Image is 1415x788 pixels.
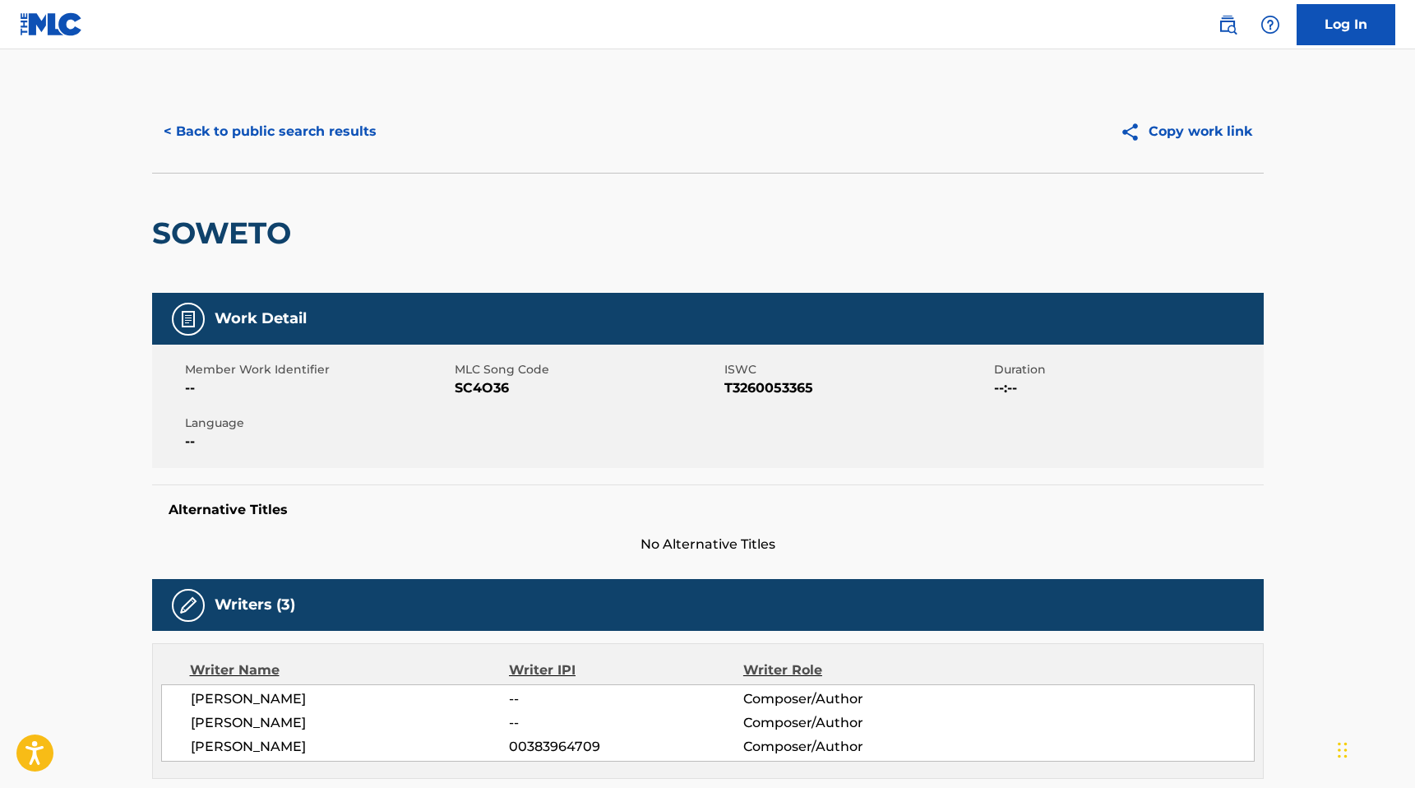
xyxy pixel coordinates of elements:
[169,502,1247,518] h5: Alternative Titles
[185,415,451,432] span: Language
[724,361,990,378] span: ISWC
[215,596,295,614] h5: Writers (3)
[509,661,743,680] div: Writer IPI
[1254,8,1287,41] div: Help
[994,378,1260,398] span: --:--
[1218,15,1237,35] img: search
[152,111,388,152] button: < Back to public search results
[455,361,720,378] span: MLC Song Code
[1108,111,1264,152] button: Copy work link
[743,661,956,680] div: Writer Role
[1297,4,1395,45] a: Log In
[191,737,510,757] span: [PERSON_NAME]
[191,689,510,709] span: [PERSON_NAME]
[455,378,720,398] span: SC4O36
[509,689,742,709] span: --
[152,535,1264,554] span: No Alternative Titles
[185,378,451,398] span: --
[743,737,956,757] span: Composer/Author
[178,309,198,329] img: Work Detail
[509,737,742,757] span: 00383964709
[215,309,307,328] h5: Work Detail
[743,713,956,733] span: Composer/Author
[1211,8,1244,41] a: Public Search
[994,361,1260,378] span: Duration
[743,689,956,709] span: Composer/Author
[1338,725,1348,775] div: Drag
[509,713,742,733] span: --
[20,12,83,36] img: MLC Logo
[185,432,451,452] span: --
[185,361,451,378] span: Member Work Identifier
[1369,524,1415,656] iframe: Resource Center
[1260,15,1280,35] img: help
[724,378,990,398] span: T3260053365
[190,661,510,680] div: Writer Name
[191,713,510,733] span: [PERSON_NAME]
[1333,709,1415,788] iframe: Chat Widget
[152,215,299,252] h2: SOWETO
[178,596,198,615] img: Writers
[1120,122,1149,142] img: Copy work link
